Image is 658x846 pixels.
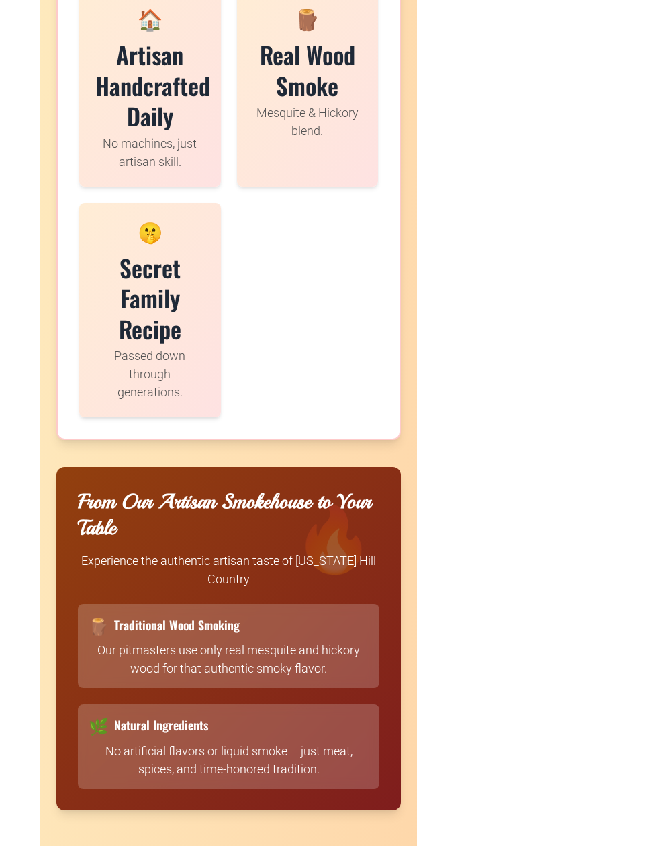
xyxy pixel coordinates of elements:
[89,613,109,637] span: 🪵
[114,718,208,733] span: Natural Ingredients
[81,554,376,586] span: Experience the authentic artisan taste of [US_STATE] Hill Country
[253,40,363,101] h3: Real Wood Smoke
[95,253,205,345] h3: Secret Family Recipe
[253,6,363,34] div: 🪵
[253,103,363,140] p: Mesquite & Hickory blend.
[78,489,371,540] span: From Our Artisan Smokehouse to Your Table
[95,219,205,247] div: 🤫
[95,134,205,171] p: No machines, just artisan skill.
[95,40,205,132] h3: Artisan Handcrafted Daily
[95,6,205,34] div: 🏠
[97,643,360,675] span: Our pitmasters use only real mesquite and hickory wood for that authentic smoky flavor.
[89,713,109,737] span: 🌿
[105,744,352,776] span: No artificial flavors or liquid smoke – just meat, spices, and time-honored tradition.
[95,347,205,401] p: Passed down through generations.
[114,618,240,633] span: Traditional Wood Smoking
